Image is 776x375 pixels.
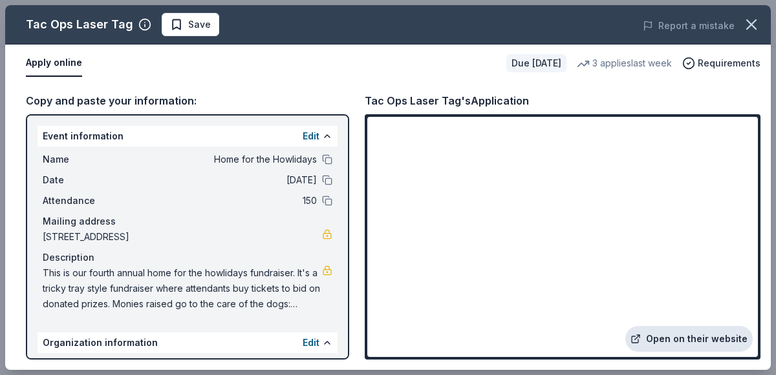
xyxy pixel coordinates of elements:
[365,92,529,109] div: Tac Ops Laser Tag's Application
[698,56,760,71] span: Requirements
[26,50,82,77] button: Apply online
[43,250,332,265] div: Description
[26,14,133,35] div: Tac Ops Laser Tag
[43,193,129,208] span: Attendance
[26,92,349,109] div: Copy and paste your information:
[43,152,129,167] span: Name
[162,13,219,36] button: Save
[38,332,338,353] div: Organization information
[43,214,332,229] div: Mailing address
[643,18,735,34] button: Report a mistake
[38,126,338,147] div: Event information
[506,54,566,72] div: Due [DATE]
[43,229,322,245] span: [STREET_ADDRESS]
[303,335,319,350] button: Edit
[682,56,760,71] button: Requirements
[577,56,672,71] div: 3 applies last week
[367,117,758,357] iframe: To enrich screen reader interactions, please activate Accessibility in Grammarly extension settings
[625,326,753,352] a: Open on their website
[129,152,317,167] span: Home for the Howlidays
[129,172,317,188] span: [DATE]
[43,172,129,188] span: Date
[188,17,211,32] span: Save
[43,265,322,312] span: This is our fourth annual home for the howlidays fundraiser. It's a tricky tray style fundraiser ...
[129,193,317,208] span: 150
[303,128,319,144] button: Edit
